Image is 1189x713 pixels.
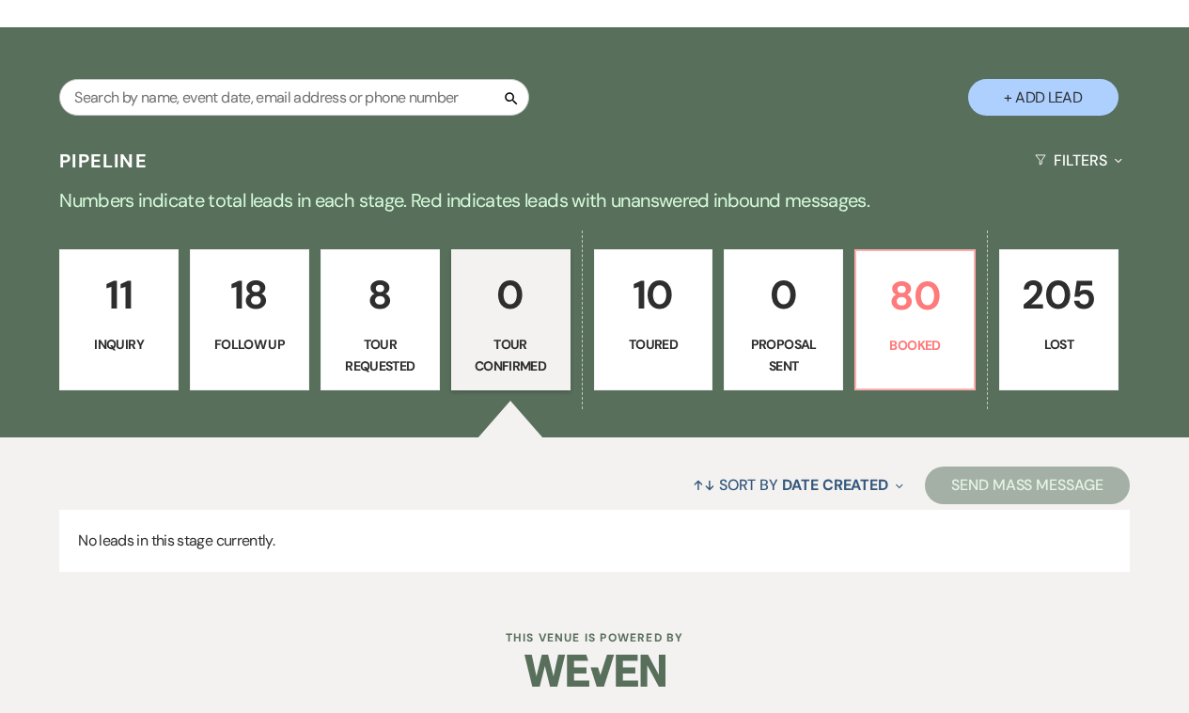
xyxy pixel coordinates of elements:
p: 10 [606,263,701,326]
button: + Add Lead [968,79,1119,116]
p: Tour Requested [333,334,428,376]
p: 0 [463,263,558,326]
span: Date Created [782,475,888,495]
p: Follow Up [202,334,297,355]
button: Send Mass Message [925,467,1130,504]
button: Sort By Date Created [685,460,911,510]
input: Search by name, event date, email address or phone number [59,79,529,116]
h3: Pipeline [59,148,148,174]
p: 205 [1011,263,1106,326]
p: 8 [333,263,428,326]
a: 80Booked [854,249,976,390]
p: Proposal Sent [736,334,831,376]
a: 8Tour Requested [321,249,440,390]
p: Toured [606,334,701,355]
img: Weven Logo [524,638,665,704]
p: 80 [868,264,962,327]
p: Tour Confirmed [463,334,558,376]
p: Booked [868,335,962,356]
a: 18Follow Up [190,249,309,390]
p: 11 [71,263,166,326]
a: 11Inquiry [59,249,179,390]
a: 0Proposal Sent [724,249,843,390]
p: 0 [736,263,831,326]
a: 0Tour Confirmed [451,249,571,390]
a: 10Toured [594,249,713,390]
button: Filters [1027,135,1130,185]
p: No leads in this stage currently. [59,510,1130,572]
p: Lost [1011,334,1106,355]
p: Inquiry [71,334,166,355]
a: 205Lost [999,249,1119,390]
p: 18 [202,263,297,326]
span: ↑↓ [693,475,715,495]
